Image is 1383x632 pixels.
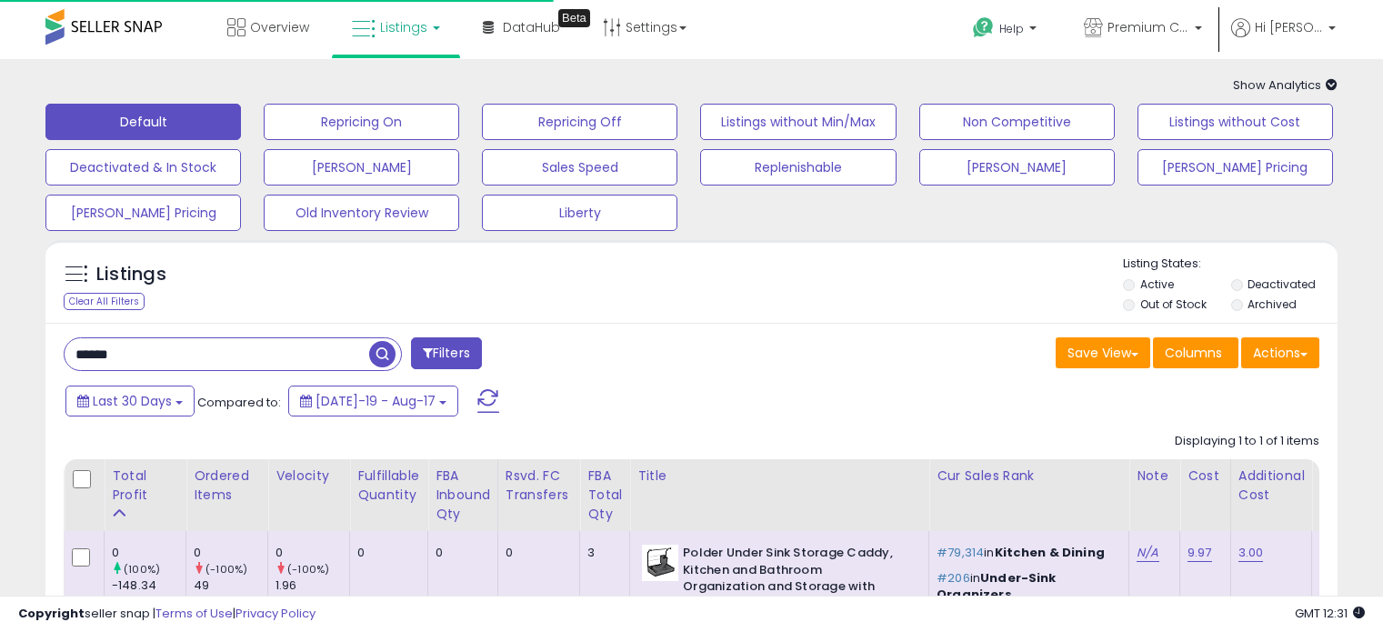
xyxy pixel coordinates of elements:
[45,104,241,140] button: Default
[45,195,241,231] button: [PERSON_NAME] Pricing
[316,392,436,410] span: [DATE]-19 - Aug-17
[1137,466,1172,486] div: Note
[436,466,490,524] div: FBA inbound Qty
[958,3,1055,59] a: Help
[1140,296,1207,312] label: Out of Stock
[937,570,1115,603] p: in
[700,104,896,140] button: Listings without Min/Max
[999,21,1024,36] span: Help
[93,392,172,410] span: Last 30 Days
[1231,18,1336,59] a: Hi [PERSON_NAME]
[1241,337,1319,368] button: Actions
[288,386,458,416] button: [DATE]-19 - Aug-17
[264,104,459,140] button: Repricing On
[411,337,482,369] button: Filters
[1153,337,1238,368] button: Columns
[64,293,145,310] div: Clear All Filters
[1137,149,1333,186] button: [PERSON_NAME] Pricing
[236,605,316,622] a: Privacy Policy
[1188,466,1223,486] div: Cost
[436,545,484,561] div: 0
[1248,296,1297,312] label: Archived
[194,577,267,594] div: 49
[65,386,195,416] button: Last 30 Days
[1248,276,1316,292] label: Deactivated
[642,545,678,581] img: 31ACmvlvGTL._SL40_.jpg
[937,569,970,587] span: #206
[124,562,160,577] small: (100%)
[1107,18,1189,36] span: Premium Convenience
[937,466,1121,486] div: Cur Sales Rank
[1175,433,1319,450] div: Displaying 1 to 1 of 1 items
[155,605,233,622] a: Terms of Use
[482,149,677,186] button: Sales Speed
[380,18,427,36] span: Listings
[1295,605,1365,622] span: 2025-09-17 12:31 GMT
[264,149,459,186] button: [PERSON_NAME]
[1123,256,1338,273] p: Listing States:
[1238,544,1264,562] a: 3.00
[482,195,677,231] button: Liberty
[18,606,316,623] div: seller snap | |
[205,562,247,577] small: (-100%)
[995,544,1105,561] span: Kitchen & Dining
[276,466,342,486] div: Velocity
[972,16,995,39] i: Get Help
[18,605,85,622] strong: Copyright
[587,466,622,524] div: FBA Total Qty
[503,18,560,36] span: DataHub
[937,544,984,561] span: #79,314
[1238,466,1305,505] div: Additional Cost
[1056,337,1150,368] button: Save View
[919,149,1115,186] button: [PERSON_NAME]
[1233,76,1338,94] span: Show Analytics
[1137,544,1158,562] a: N/A
[919,104,1115,140] button: Non Competitive
[287,562,329,577] small: (-100%)
[506,466,573,505] div: Rsvd. FC Transfers
[637,466,921,486] div: Title
[197,394,281,411] span: Compared to:
[506,545,566,561] div: 0
[194,545,267,561] div: 0
[250,18,309,36] span: Overview
[264,195,459,231] button: Old Inventory Review
[558,9,590,27] div: Tooltip anchor
[700,149,896,186] button: Replenishable
[357,466,420,505] div: Fulfillable Quantity
[112,577,185,594] div: -148.34
[45,149,241,186] button: Deactivated & In Stock
[1137,104,1333,140] button: Listings without Cost
[937,545,1115,561] p: in
[112,466,178,505] div: Total Profit
[357,545,414,561] div: 0
[1140,276,1174,292] label: Active
[937,569,1056,603] span: Under-Sink Organizers
[1188,544,1212,562] a: 9.97
[482,104,677,140] button: Repricing Off
[587,545,616,561] div: 3
[194,466,260,505] div: Ordered Items
[276,577,349,594] div: 1.96
[96,262,166,287] h5: Listings
[112,545,185,561] div: 0
[1165,344,1222,362] span: Columns
[1255,18,1323,36] span: Hi [PERSON_NAME]
[276,545,349,561] div: 0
